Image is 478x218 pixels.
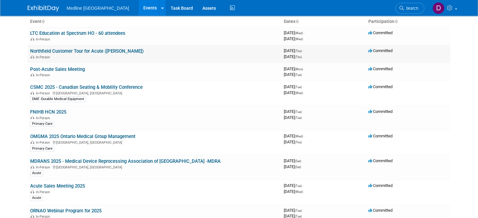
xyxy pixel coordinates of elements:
[284,134,305,138] span: [DATE]
[284,48,304,53] span: [DATE]
[30,30,125,36] a: LTC Education at Spectrum HO - 60 attendees
[284,140,302,144] span: [DATE]
[295,110,302,114] span: (Tue)
[368,30,393,35] span: Committed
[284,66,305,71] span: [DATE]
[368,48,393,53] span: Committed
[41,19,45,24] a: Sort by Event Name
[368,66,393,71] span: Committed
[284,183,304,188] span: [DATE]
[368,84,393,89] span: Committed
[30,190,34,193] img: In-Person Event
[395,3,424,14] a: Search
[295,91,303,95] span: (Wed)
[284,109,304,114] span: [DATE]
[30,141,34,144] img: In-Person Event
[30,140,279,145] div: [GEOGRAPHIC_DATA], [GEOGRAPHIC_DATA]
[28,5,59,12] img: ExhibitDay
[30,195,43,201] div: Acute
[30,48,144,54] a: Northfield Customer Tour for Acute ([PERSON_NAME])
[295,37,303,41] span: (Wed)
[30,90,279,95] div: [GEOGRAPHIC_DATA], [GEOGRAPHIC_DATA]
[366,16,450,27] th: Participation
[295,215,302,218] span: (Tue)
[284,164,301,169] span: [DATE]
[295,49,302,53] span: (Thu)
[295,165,301,169] span: (Sat)
[36,165,52,169] span: In-Person
[36,91,52,95] span: In-Person
[302,158,303,163] span: -
[36,73,52,77] span: In-Person
[295,135,303,138] span: (Wed)
[303,84,304,89] span: -
[284,72,302,77] span: [DATE]
[30,158,221,164] a: MDRANS 2025 - Medical Device Reprocessing Association of [GEOGRAPHIC_DATA] -MDRA
[432,2,444,14] img: Devangi Mehta
[30,55,34,58] img: In-Person Event
[304,30,305,35] span: -
[303,208,304,213] span: -
[295,19,299,24] a: Sort by Start Date
[30,96,86,102] div: DME -Durable Medical Equipment
[30,37,34,40] img: In-Person Event
[303,109,304,114] span: -
[30,116,34,119] img: In-Person Event
[30,109,66,115] a: FNIHB HCN 2025
[295,190,303,194] span: (Wed)
[30,134,135,139] a: OMGMA 2025 Ontario Medical Group Management
[295,55,302,59] span: (Thu)
[304,134,305,138] span: -
[284,115,302,120] span: [DATE]
[284,54,302,59] span: [DATE]
[30,183,85,189] a: Acute Sales Meeting 2025
[36,190,52,194] span: In-Person
[36,55,52,59] span: In-Person
[67,6,129,11] span: Medline [GEOGRAPHIC_DATA]
[30,170,43,176] div: Acute
[304,66,305,71] span: -
[284,30,305,35] span: [DATE]
[295,73,302,77] span: (Tue)
[303,183,304,188] span: -
[404,6,418,11] span: Search
[284,36,303,41] span: [DATE]
[368,208,393,213] span: Committed
[303,48,304,53] span: -
[368,134,393,138] span: Committed
[284,90,303,95] span: [DATE]
[295,184,302,188] span: (Tue)
[30,165,34,168] img: In-Person Event
[368,109,393,114] span: Committed
[36,37,52,41] span: In-Person
[281,16,366,27] th: Dates
[30,121,54,127] div: Primary Care
[295,209,302,212] span: (Tue)
[295,85,302,89] span: (Tue)
[295,67,303,71] span: (Mon)
[30,146,54,152] div: Primary Care
[295,141,302,144] span: (Thu)
[36,141,52,145] span: In-Person
[295,159,301,163] span: (Sat)
[36,116,52,120] span: In-Person
[284,208,304,213] span: [DATE]
[295,31,303,35] span: (Wed)
[284,158,303,163] span: [DATE]
[394,19,398,24] a: Sort by Participation Type
[368,158,393,163] span: Committed
[284,189,303,194] span: [DATE]
[284,84,304,89] span: [DATE]
[30,66,85,72] a: Post-Acute Sales Meeting
[30,164,279,169] div: [GEOGRAPHIC_DATA], [GEOGRAPHIC_DATA]
[368,183,393,188] span: Committed
[28,16,281,27] th: Event
[30,208,102,214] a: ORNAO Webinar Program for 2025
[295,116,302,120] span: (Tue)
[30,84,143,90] a: CSMC 2025 - Canadian Seating & Mobility Conference
[30,215,34,218] img: In-Person Event
[30,73,34,76] img: In-Person Event
[30,91,34,94] img: In-Person Event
